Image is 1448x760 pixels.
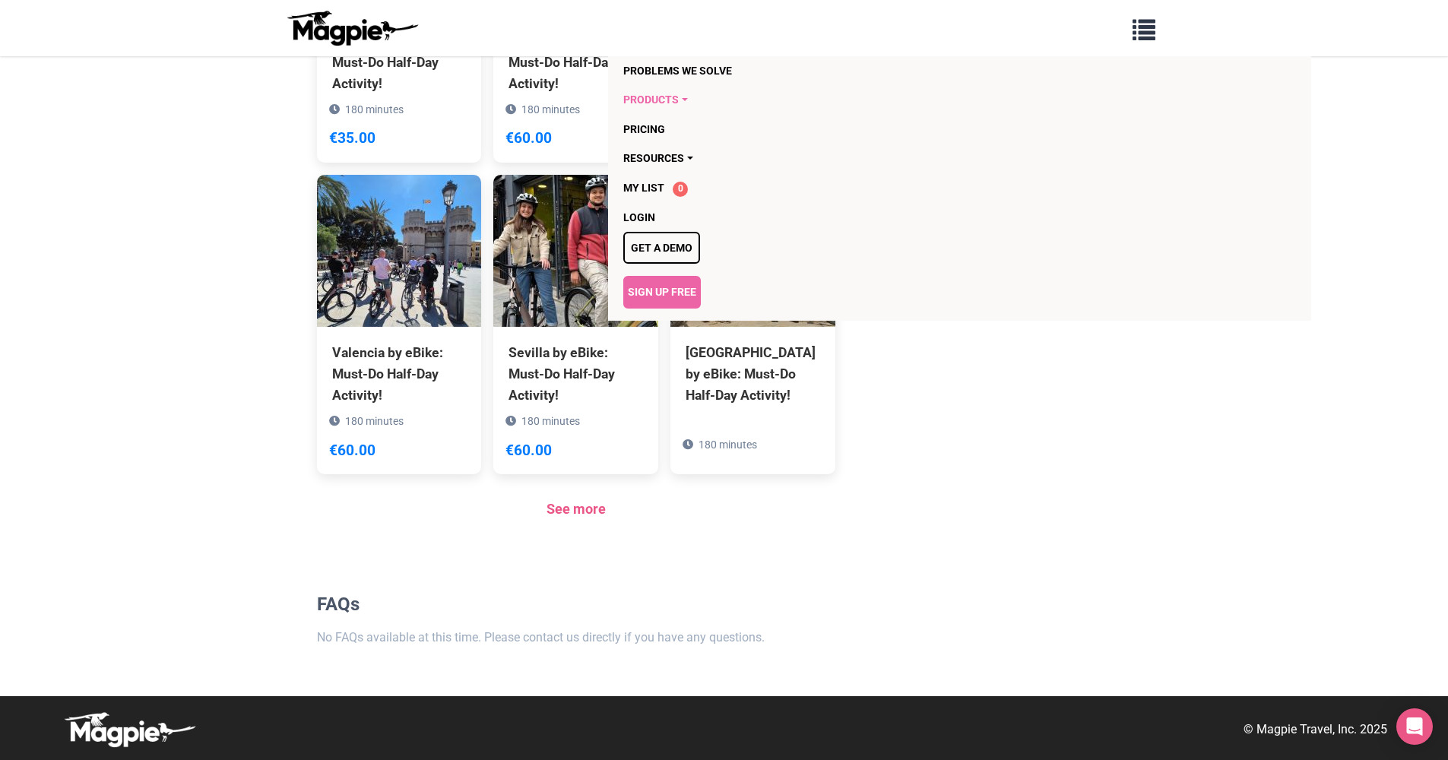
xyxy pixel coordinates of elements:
[317,175,482,327] img: Valencia by eBike: Must-Do Half-Day Activity!
[686,342,820,406] div: [GEOGRAPHIC_DATA] by eBike: Must-Do Half-Day Activity!
[509,30,643,94] div: Cascais by eBike: Must-Do Half-Day Activity!
[332,342,467,406] div: Valencia by eBike: Must-Do Half-Day Activity!
[623,203,1121,232] a: Login
[493,175,658,474] a: Sevilla by eBike: Must-Do Half-Day Activity! 180 minutes €60.00
[623,182,664,194] span: My List
[623,56,1121,85] a: Problems we solve
[623,173,1121,203] a: My List 0
[521,103,580,116] span: 180 minutes
[623,85,1121,114] a: Products
[329,127,375,150] div: €35.00
[623,144,1121,173] a: Resources
[493,175,658,327] img: Sevilla by eBike: Must-Do Half-Day Activity!
[509,342,643,406] div: Sevilla by eBike: Must-Do Half-Day Activity!
[505,127,552,150] div: €60.00
[1396,708,1433,745] div: Open Intercom Messenger
[345,103,404,116] span: 180 minutes
[623,276,701,308] a: Sign Up Free
[317,628,836,648] p: No FAQs available at this time. Please contact us directly if you have any questions.
[623,115,1121,144] a: Pricing
[329,439,375,463] div: €60.00
[521,415,580,427] span: 180 minutes
[699,439,757,451] span: 180 minutes
[284,10,420,46] img: logo-ab69f6fb50320c5b225c76a69d11143b.png
[345,415,404,427] span: 180 minutes
[623,232,700,264] a: Get a demo
[1244,720,1387,739] p: © Magpie Travel, Inc. 2025
[547,501,606,517] a: See more
[317,175,482,474] a: Valencia by eBike: Must-Do Half-Day Activity! 180 minutes €60.00
[61,711,198,748] img: logo-white-d94fa1abed81b67a048b3d0f0ab5b955.png
[673,182,688,197] span: 0
[505,439,552,463] div: €60.00
[332,30,467,94] div: Cordoba by eBike: Must-Do Half-Day Activity!
[317,594,836,616] h2: FAQs
[670,175,835,474] a: [GEOGRAPHIC_DATA] by eBike: Must-Do Half-Day Activity! 180 minutes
